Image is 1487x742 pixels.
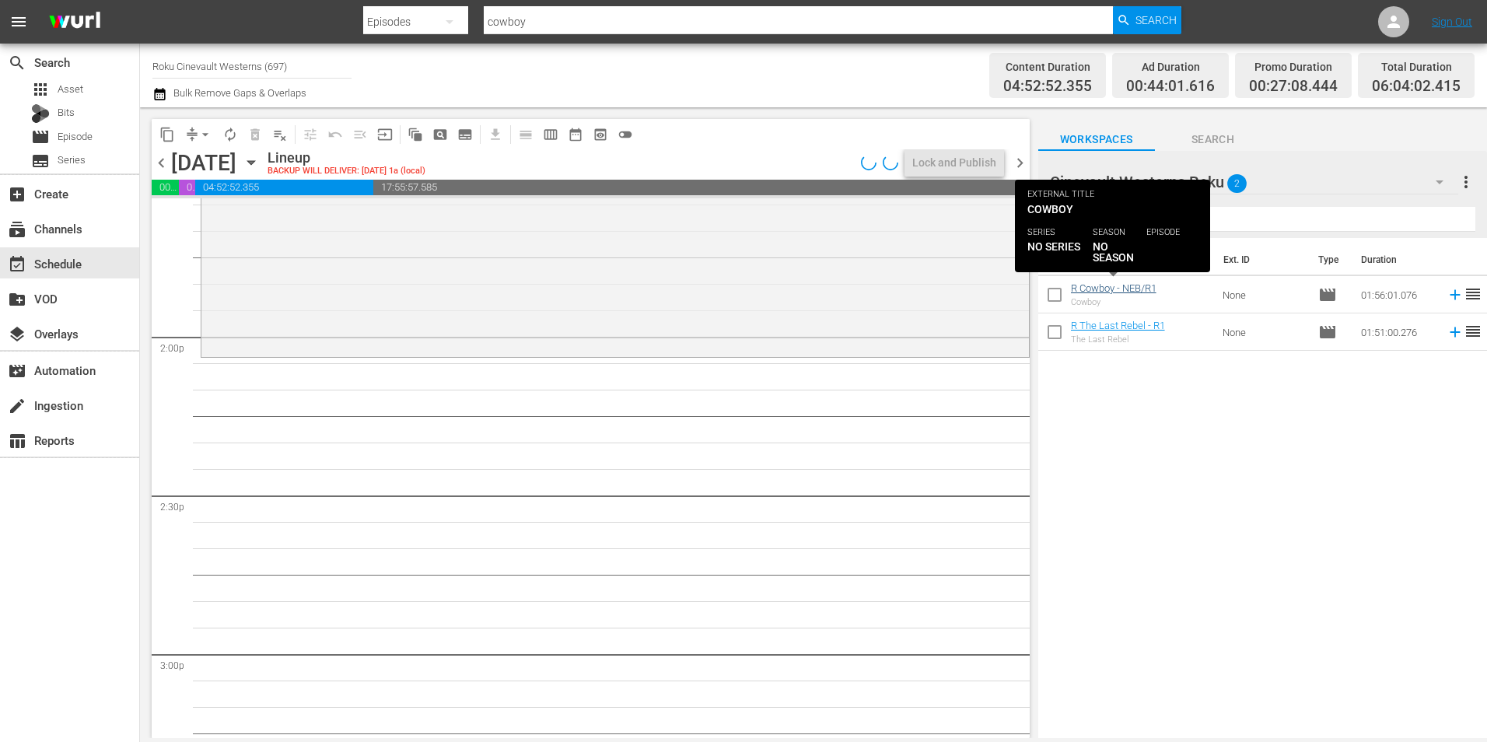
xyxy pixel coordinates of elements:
[593,127,608,142] span: preview_outlined
[543,127,558,142] span: calendar_view_week_outlined
[1113,6,1181,34] button: Search
[1216,276,1312,313] td: None
[1457,163,1475,201] button: more_vert
[1126,78,1215,96] span: 00:44:01.616
[268,166,425,177] div: BACKUP WILL DELIVER: [DATE] 1a (local)
[1071,334,1165,345] div: The Last Rebel
[8,54,26,72] span: Search
[428,122,453,147] span: Create Search Block
[152,180,179,195] span: 00:44:01.616
[1432,16,1472,28] a: Sign Out
[31,104,50,123] div: Bits
[8,432,26,450] span: Reports
[408,127,423,142] span: auto_awesome_motion_outlined
[1126,56,1215,78] div: Ad Duration
[268,149,425,166] div: Lineup
[8,220,26,239] span: Channels
[9,12,28,31] span: menu
[1464,285,1482,303] span: reorder
[31,80,50,99] span: Asset
[218,122,243,147] span: Loop Content
[1457,173,1475,191] span: more_vert
[1249,78,1338,96] span: 00:27:08.444
[904,149,1004,177] button: Lock and Publish
[58,82,83,97] span: Asset
[1135,6,1177,34] span: Search
[1071,297,1156,307] div: Cowboy
[1355,313,1440,351] td: 01:51:00.276
[397,119,428,149] span: Refresh All Search Blocks
[538,122,563,147] span: Week Calendar View
[377,127,393,142] span: input
[323,122,348,147] span: Revert to Primary Episode
[1309,238,1352,282] th: Type
[198,127,213,142] span: arrow_drop_down
[8,397,26,415] span: Ingestion
[1464,322,1482,341] span: reorder
[152,153,171,173] span: chevron_left
[8,362,26,380] span: Automation
[1050,160,1458,204] div: Cinevault Westerns Roku
[508,119,538,149] span: Day Calendar View
[1071,320,1165,331] a: R The Last Rebel - R1
[1447,286,1464,303] svg: Add to Schedule
[8,290,26,309] span: VOD
[432,127,448,142] span: pageview_outlined
[8,255,26,274] span: Schedule
[58,152,86,168] span: Series
[31,128,50,146] span: Episode
[568,127,583,142] span: date_range_outlined
[58,129,93,145] span: Episode
[1249,56,1338,78] div: Promo Duration
[222,127,238,142] span: autorenew_outlined
[373,180,1029,195] span: 17:55:57.585
[563,122,588,147] span: Month Calendar View
[1071,238,1215,282] th: Title
[1155,130,1272,149] span: Search
[1372,78,1461,96] span: 06:04:02.415
[159,127,175,142] span: content_copy
[180,122,218,147] span: Remove Gaps & Overlaps
[155,122,180,147] span: Copy Lineup
[1216,313,1312,351] td: None
[348,122,373,147] span: Fill episodes with ad slates
[1355,276,1440,313] td: 01:56:01.076
[1071,282,1156,294] a: R Cowboy - NEB/R1
[1003,56,1092,78] div: Content Duration
[613,122,638,147] span: 24 hours Lineup View is OFF
[1318,323,1337,341] span: Episode
[184,127,200,142] span: compress
[179,180,195,195] span: 00:27:08.444
[1010,153,1030,173] span: chevron_right
[1003,78,1092,96] span: 04:52:52.355
[292,119,323,149] span: Customize Events
[171,87,306,99] span: Bulk Remove Gaps & Overlaps
[457,127,473,142] span: subtitles_outlined
[243,122,268,147] span: Select an event to delete
[912,149,996,177] div: Lock and Publish
[58,105,75,121] span: Bits
[171,150,236,176] div: [DATE]
[1372,56,1461,78] div: Total Duration
[1214,238,1308,282] th: Ext. ID
[1352,238,1445,282] th: Duration
[8,185,26,204] span: add_box
[1038,130,1155,149] span: Workspaces
[195,180,374,195] span: 04:52:52.355
[1318,285,1337,304] span: Episode
[1447,324,1464,341] svg: Add to Schedule
[31,152,50,170] span: Series
[588,122,613,147] span: View Backup
[618,127,633,142] span: toggle_off
[272,127,288,142] span: playlist_remove_outlined
[37,4,112,40] img: ans4CAIJ8jUAAAAAAAAAAAAAAAAAAAAAAAAgQb4GAAAAAAAAAAAAAAAAAAAAAAAAJMjXAAAAAAAAAAAAAAAAAAAAAAAAgAT5G...
[8,325,26,344] span: Overlays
